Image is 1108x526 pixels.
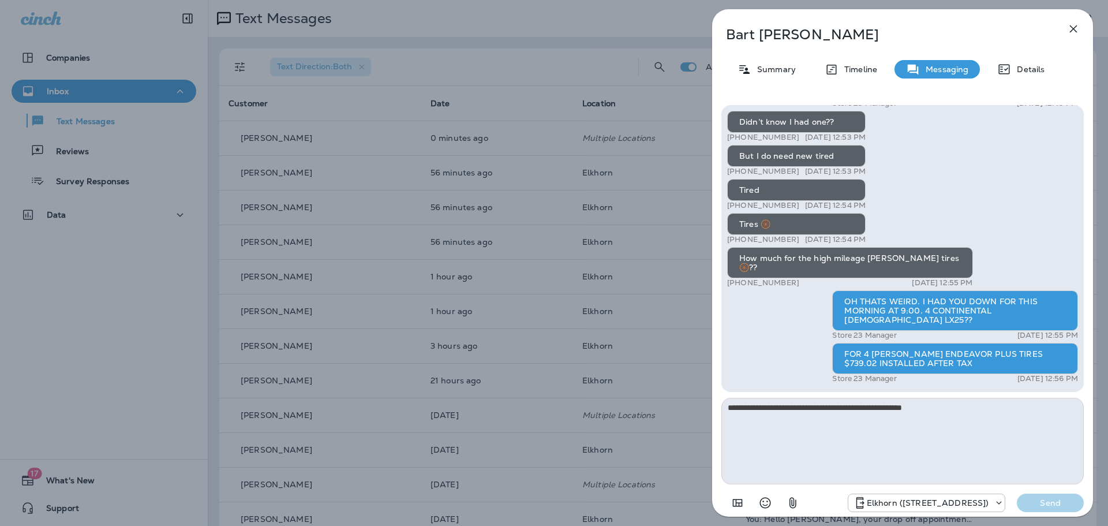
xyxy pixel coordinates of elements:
[1017,374,1078,383] p: [DATE] 12:56 PM
[867,498,989,508] p: Elkhorn ([STREET_ADDRESS])
[727,133,799,142] p: [PHONE_NUMBER]
[727,179,866,201] div: Tired
[727,111,866,133] div: Didn’t know I had one??
[805,167,866,176] p: [DATE] 12:53 PM
[1017,331,1078,340] p: [DATE] 12:55 PM
[727,247,973,278] div: How much for the high mileage [PERSON_NAME] tires 🛞??
[832,331,896,340] p: Store 23 Manager
[727,278,799,288] p: [PHONE_NUMBER]
[832,343,1078,374] div: FOR 4 [PERSON_NAME] ENDEAVOR PLUS TIRES $739.02 INSTALLED AFTER TAX
[839,65,877,74] p: Timeline
[805,201,866,210] p: [DATE] 12:54 PM
[1011,65,1045,74] p: Details
[805,133,866,142] p: [DATE] 12:53 PM
[727,235,799,244] p: [PHONE_NUMBER]
[727,145,866,167] div: But I do need new tired
[751,65,796,74] p: Summary
[727,201,799,210] p: [PHONE_NUMBER]
[754,491,777,514] button: Select an emoji
[805,235,866,244] p: [DATE] 12:54 PM
[920,65,968,74] p: Messaging
[832,374,896,383] p: Store 23 Manager
[832,290,1078,331] div: OH THATS WEIRD. I HAD YOU DOWN FOR THIS MORNING AT 9:00. 4 CONTINENTAL [DEMOGRAPHIC_DATA] LX25??
[848,496,1005,510] div: +1 (402) 502-7400
[726,491,749,514] button: Add in a premade template
[912,278,972,288] p: [DATE] 12:55 PM
[727,167,799,176] p: [PHONE_NUMBER]
[726,27,1041,43] p: Bart [PERSON_NAME]
[727,213,866,235] div: Tires 🛞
